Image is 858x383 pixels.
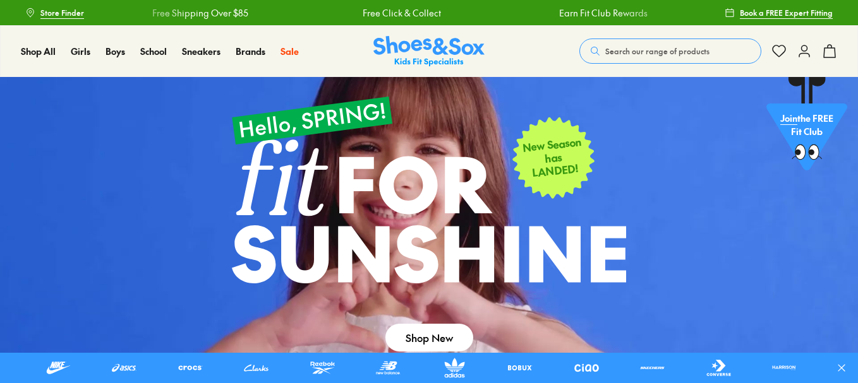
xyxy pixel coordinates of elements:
[766,104,847,151] p: the FREE Fit Club
[360,6,448,20] a: Earn Fit Club Rewards
[71,45,90,57] span: Girls
[40,7,84,18] span: Store Finder
[740,7,833,18] span: Book a FREE Expert Fitting
[140,45,167,58] a: School
[780,114,797,127] span: Join
[281,45,299,57] span: Sale
[373,36,485,67] a: Shoes & Sox
[281,45,299,58] a: Sale
[373,36,485,67] img: SNS_Logo_Responsive.svg
[182,45,221,57] span: Sneakers
[106,45,125,58] a: Boys
[725,1,833,24] a: Book a FREE Expert Fitting
[557,6,653,20] a: Free Shipping Over $85
[236,45,265,58] a: Brands
[579,38,761,64] button: Search our range of products
[605,45,710,57] span: Search our range of products
[140,45,167,57] span: School
[25,1,84,24] a: Store Finder
[385,324,473,351] a: Shop New
[162,6,241,20] a: Free Click & Collect
[236,45,265,57] span: Brands
[766,76,847,177] a: Jointhe FREE Fit Club
[21,45,56,58] a: Shop All
[182,45,221,58] a: Sneakers
[21,45,56,57] span: Shop All
[71,45,90,58] a: Girls
[106,45,125,57] span: Boys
